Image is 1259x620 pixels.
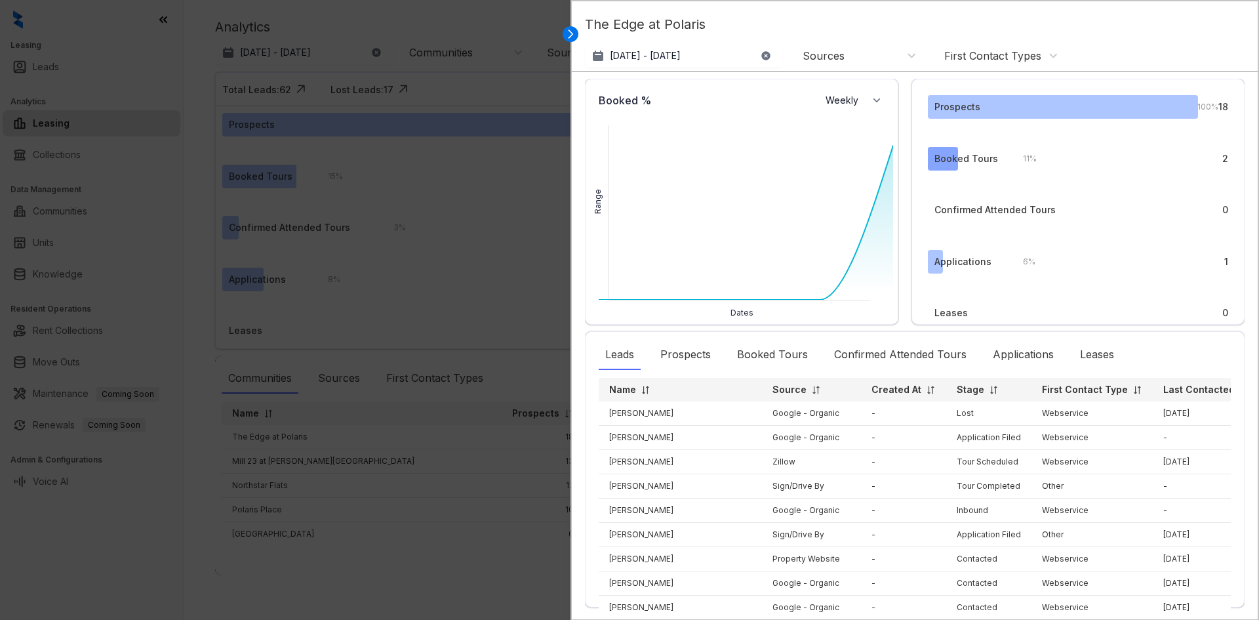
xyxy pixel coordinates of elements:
[934,203,1056,217] div: Confirmed Attended Tours
[772,383,807,396] p: Source
[762,474,861,499] td: Sign/Drive By
[861,402,946,426] td: -
[1222,306,1228,320] div: 0
[946,499,1031,523] td: Inbound
[861,523,946,547] td: -
[1222,152,1228,166] div: 2
[599,596,762,620] td: [PERSON_NAME]
[599,571,762,596] td: [PERSON_NAME]
[946,402,1031,426] td: Lost
[654,340,717,370] div: Prospects
[1031,402,1153,426] td: Webservice
[599,547,762,571] td: [PERSON_NAME]
[762,571,861,596] td: Google - Organic
[946,596,1031,620] td: Contacted
[762,402,861,426] td: Google - Organic
[934,255,991,269] div: Applications
[871,383,921,396] p: Created At
[861,450,946,474] td: -
[599,474,762,499] td: [PERSON_NAME]
[861,571,946,596] td: -
[1010,152,1037,166] div: 11 %
[1132,385,1142,395] img: sorting
[592,189,604,214] div: Range
[610,49,681,62] p: [DATE] - [DATE]
[585,14,1245,44] p: The Edge at Polaris
[1224,255,1228,269] div: 1
[946,571,1031,596] td: Contacted
[934,100,980,114] div: Prospects
[1184,100,1218,114] div: 100 %
[1031,596,1153,620] td: Webservice
[1031,571,1153,596] td: Webservice
[599,499,762,523] td: [PERSON_NAME]
[946,426,1031,450] td: Application Filed
[946,450,1031,474] td: Tour Scheduled
[762,596,861,620] td: Google - Organic
[762,426,861,450] td: Google - Organic
[957,383,984,396] p: Stage
[1031,450,1153,474] td: Webservice
[861,499,946,523] td: -
[926,385,936,395] img: sorting
[609,383,636,396] p: Name
[946,474,1031,499] td: Tour Completed
[818,89,891,112] button: Weekly
[1218,100,1228,114] div: 18
[1031,474,1153,499] td: Other
[599,426,762,450] td: [PERSON_NAME]
[989,385,999,395] img: sorting
[599,450,762,474] td: [PERSON_NAME]
[986,340,1060,370] div: Applications
[803,49,845,63] div: Sources
[1042,383,1128,396] p: First Contact Type
[861,596,946,620] td: -
[585,44,782,68] button: [DATE] - [DATE]
[811,385,821,395] img: sorting
[1031,523,1153,547] td: Other
[1031,499,1153,523] td: Webservice
[861,474,946,499] td: -
[1031,547,1153,571] td: Webservice
[730,340,814,370] div: Booked Tours
[599,402,762,426] td: [PERSON_NAME]
[599,340,641,370] div: Leads
[1222,203,1228,217] div: 0
[861,547,946,571] td: -
[1073,340,1121,370] div: Leases
[762,547,861,571] td: Property Website
[861,426,946,450] td: -
[1031,426,1153,450] td: Webservice
[762,499,861,523] td: Google - Organic
[1010,255,1035,269] div: 6 %
[599,523,762,547] td: [PERSON_NAME]
[934,306,968,320] div: Leases
[944,49,1041,63] div: First Contact Types
[641,385,650,395] img: sorting
[592,86,658,115] div: Booked %
[762,450,861,474] td: Zillow
[592,307,891,319] div: Dates
[762,523,861,547] td: Sign/Drive By
[946,523,1031,547] td: Application Filed
[934,152,998,166] div: Booked Tours
[946,547,1031,571] td: Contacted
[828,340,973,370] div: Confirmed Attended Tours
[826,94,866,107] span: Weekly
